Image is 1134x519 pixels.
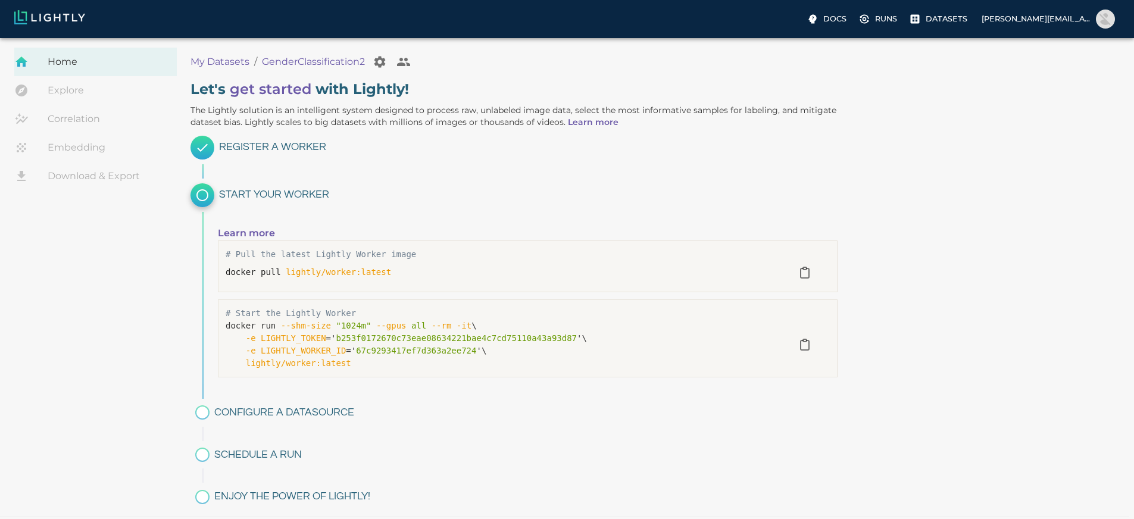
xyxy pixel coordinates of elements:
h6: Enjoy the power of Lightly! [214,487,838,506]
nav: breadcrumb [190,50,807,74]
p: The Lightly solution is an intelligent system designed to process raw, unlabeled image data, sele... [190,104,838,128]
h6: Schedule a run [214,446,838,464]
span: LIGHTLY_TOKEN [261,333,326,343]
span: -e [246,346,256,355]
span: --gpus [376,321,407,330]
span: all [411,321,426,330]
a: GenderClassification2 [262,55,365,69]
nav: explore, analyze, sample, metadata, embedding, correlations label, download your dataset [14,48,177,190]
button: Manage your dataset [368,50,392,74]
label: Docs [804,10,851,29]
span: "1024m" [336,321,371,330]
a: Learn more [568,117,618,127]
a: Embedding [14,133,177,162]
h6: Start your Worker [219,186,838,204]
p: docker run \ =' ' \ =' ' \ [226,320,780,370]
span: LIGHTLY_WORKER_ID [261,346,346,355]
span: -e [246,333,256,343]
h6: Configure a datasource [214,404,838,422]
label: [PERSON_NAME][EMAIL_ADDRESS][PERSON_NAME][DOMAIN_NAME]Elliott Imhoff [977,6,1120,32]
span: -it [457,321,471,330]
button: Copy to clipboard [793,333,817,357]
span: b253f0172670c73eae08634221bae4c7cd75110a43a93d87 [336,333,577,343]
p: [PERSON_NAME][EMAIL_ADDRESS][PERSON_NAME][DOMAIN_NAME] [982,13,1091,24]
span: 67c9293417ef7d363a2ee724 [356,346,476,355]
a: Explore [14,76,177,105]
img: Lightly [14,10,85,24]
strong: Let ' s with Lightly! [190,80,409,98]
label: Runs [856,10,902,29]
span: lightly/worker:latest [286,267,391,277]
button: Collaborate on your dataset [392,50,416,74]
p: Docs [823,13,846,24]
a: Learn more [218,227,275,239]
p: Runs [875,13,897,24]
span: # Pull the latest Lightly Worker image [226,249,416,259]
span: --rm [432,321,452,330]
img: Elliott Imhoff [1096,10,1115,29]
a: Home [14,48,177,76]
div: docker pull [226,266,780,279]
span: Home [48,55,167,69]
p: Datasets [926,13,967,24]
button: Copy to clipboard [793,261,817,284]
li: / [254,55,257,69]
span: lightly/worker:latest [246,358,351,368]
a: Download & Export [14,162,177,190]
span: --shm-size [281,321,331,330]
a: My Datasets [190,55,249,69]
span: # Start the Lightly Worker [226,308,356,318]
label: Datasets [907,10,972,29]
a: Correlation [14,105,177,133]
a: get started [230,80,311,98]
h6: Register a Worker [219,138,838,157]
